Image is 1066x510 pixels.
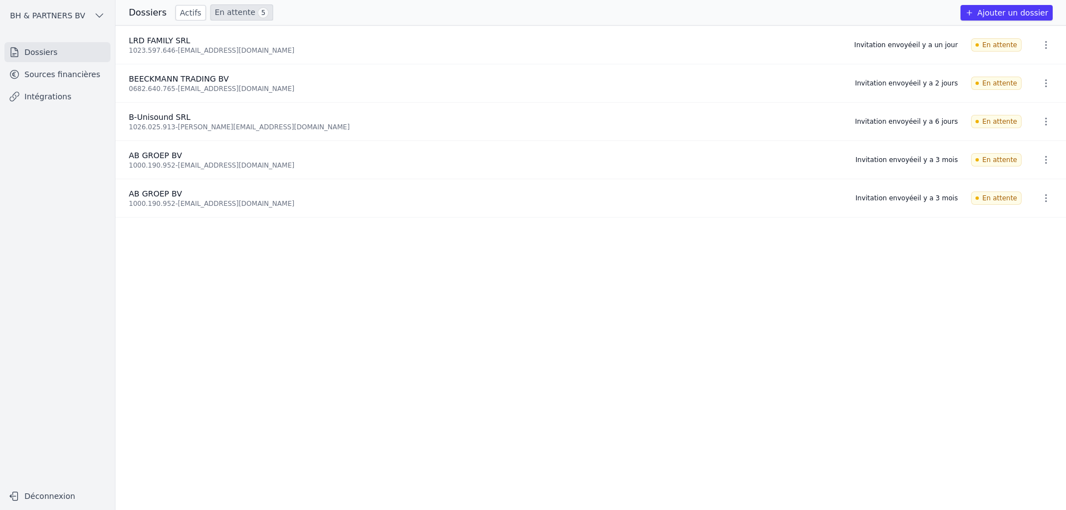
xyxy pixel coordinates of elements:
span: En attente [971,38,1022,52]
div: 0682.640.765 - [EMAIL_ADDRESS][DOMAIN_NAME] [129,84,842,93]
button: Ajouter un dossier [961,5,1053,21]
button: Déconnexion [4,487,110,505]
h3: Dossiers [129,6,167,19]
a: Dossiers [4,42,110,62]
span: En attente [971,77,1022,90]
span: BH & PARTNERS BV [10,10,85,21]
span: AB GROEP BV [129,151,182,160]
span: 5 [258,7,269,18]
span: En attente [971,191,1022,205]
div: 1000.190.952 - [EMAIL_ADDRESS][DOMAIN_NAME] [129,199,842,208]
a: En attente 5 [210,4,273,21]
div: Invitation envoyée il y a 6 jours [855,117,958,126]
span: En attente [971,115,1022,128]
span: En attente [971,153,1022,166]
a: Intégrations [4,87,110,107]
div: 1000.190.952 - [EMAIL_ADDRESS][DOMAIN_NAME] [129,161,842,170]
div: Invitation envoyée il y a un jour [854,41,958,49]
div: Invitation envoyée il y a 3 mois [856,155,958,164]
span: LRD FAMILY SRL [129,36,190,45]
a: Actifs [175,5,206,21]
span: BEECKMANN TRADING BV [129,74,229,83]
div: Invitation envoyée il y a 3 mois [856,194,958,203]
div: 1026.025.913 - [PERSON_NAME][EMAIL_ADDRESS][DOMAIN_NAME] [129,123,842,132]
div: 1023.597.646 - [EMAIL_ADDRESS][DOMAIN_NAME] [129,46,841,55]
a: Sources financières [4,64,110,84]
div: Invitation envoyée il y a 2 jours [855,79,958,88]
span: B-Unisound SRL [129,113,190,122]
span: AB GROEP BV [129,189,182,198]
button: BH & PARTNERS BV [4,7,110,24]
